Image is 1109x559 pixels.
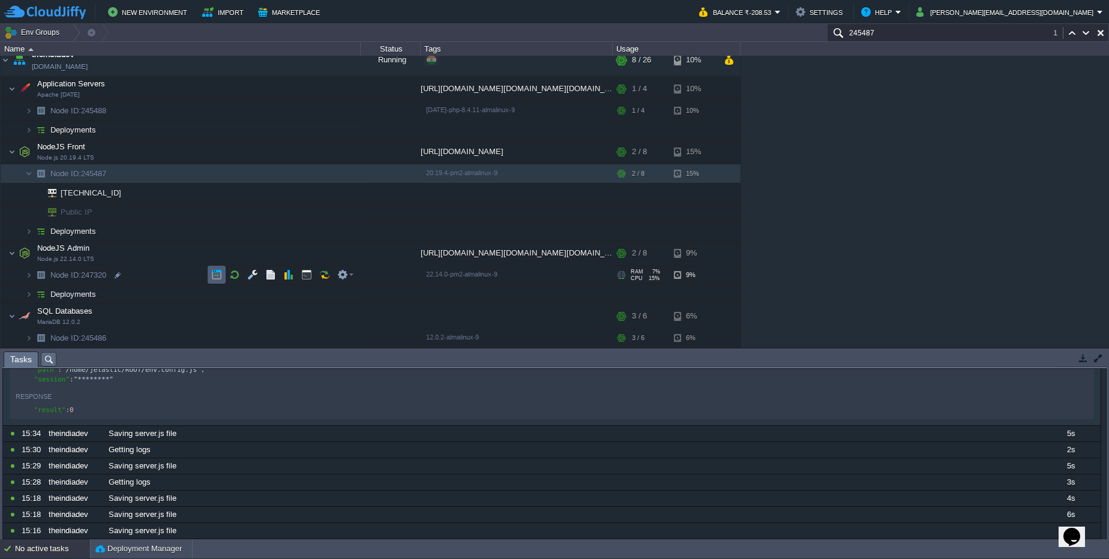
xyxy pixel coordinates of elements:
[109,444,151,455] span: Getting logs
[632,241,647,265] div: 2 / 8
[25,285,32,303] img: AMDAwAAAACH5BAEAAAAALAAAAAABAAEAAAICRAEAOw==
[16,140,33,164] img: AMDAwAAAACH5BAEAAAAALAAAAAABAAEAAAICRAEAOw==
[22,426,44,441] div: 15:34
[32,121,49,139] img: AMDAwAAAACH5BAEAAAAALAAAAAABAAEAAAICRAEAOw==
[1041,426,1100,441] div: 5s
[32,285,49,303] img: AMDAwAAAACH5BAEAAAAALAAAAAABAAEAAAICRAEAOw==
[49,270,108,280] a: Node ID:247320
[36,79,107,88] a: Application ServersApache [DATE]
[58,366,62,374] span: :
[4,5,86,20] img: CloudJiffy
[49,226,98,236] a: Deployments
[1041,507,1100,522] div: 6s
[16,389,52,404] div: Response
[1,42,360,56] div: Name
[50,106,81,115] span: Node ID:
[32,184,40,202] img: AMDAwAAAACH5BAEAAAAALAAAAAABAAEAAAICRAEAOw==
[202,5,247,19] button: Import
[426,106,515,113] span: [DATE]-php-8.4.11-almalinux-9
[109,428,176,439] span: Saving server.js file
[426,333,479,341] span: 12.0.2-almalinux-9
[1053,27,1063,39] div: 1
[22,458,44,474] div: 15:29
[109,461,176,471] span: Saving server.js file
[632,77,647,101] div: 1 / 4
[49,289,98,299] span: Deployments
[25,121,32,139] img: AMDAwAAAACH5BAEAAAAALAAAAAABAAEAAAICRAEAOw==
[632,164,645,183] div: 2 / 8
[421,140,613,164] div: [URL][DOMAIN_NAME]
[32,266,49,284] img: AMDAwAAAACH5BAEAAAAALAAAAAABAAEAAAICRAEAOw==
[36,306,94,316] span: SQL Databases
[674,77,713,101] div: 10%
[46,523,104,539] div: theindiadev
[201,366,205,374] span: ,
[674,140,713,164] div: 15%
[8,241,16,265] img: AMDAwAAAACH5BAEAAAAALAAAAAABAAEAAAICRAEAOw==
[49,106,108,116] span: 245488
[32,222,49,241] img: AMDAwAAAACH5BAEAAAAALAAAAAABAAEAAAICRAEAOw==
[648,275,660,281] span: 15%
[49,169,108,179] a: Node ID:245487
[16,77,33,101] img: AMDAwAAAACH5BAEAAAAALAAAAAABAAEAAAICRAEAOw==
[426,169,497,176] span: 20.19.4-pm2-almalinux-9
[674,164,713,183] div: 15%
[59,184,123,202] span: [TECHNICAL_ID]
[631,269,643,275] span: RAM
[632,140,647,164] div: 2 / 8
[50,271,81,279] span: Node ID:
[674,101,713,120] div: 10%
[49,270,108,280] span: 247320
[109,477,151,488] span: Getting logs
[8,140,16,164] img: AMDAwAAAACH5BAEAAAAALAAAAAABAAEAAAICRAEAOw==
[49,333,108,343] span: 245486
[25,164,32,183] img: AMDAwAAAACH5BAEAAAAALAAAAAABAAEAAAICRAEAOw==
[674,44,713,76] div: 10%
[50,333,81,342] span: Node ID:
[108,5,191,19] button: New Environment
[1,44,10,76] img: AMDAwAAAACH5BAEAAAAALAAAAAABAAEAAAICRAEAOw==
[25,329,32,347] img: AMDAwAAAACH5BAEAAAAALAAAAAABAAEAAAICRAEAOw==
[46,474,104,490] div: theindiadev
[22,523,44,539] div: 15:16
[861,5,895,19] button: Help
[59,203,94,221] span: Public IP
[49,169,108,179] span: 245487
[796,5,846,19] button: Settings
[50,169,81,178] span: Node ID:
[1041,474,1100,490] div: 3s
[36,244,91,253] a: NodeJS AdminNode.js 22.14.0 LTS
[632,329,645,347] div: 3 / 6
[37,318,80,326] span: MariaDB 12.0.2
[632,304,647,328] div: 3 / 6
[46,507,104,522] div: theindiadev
[40,203,56,221] img: AMDAwAAAACH5BAEAAAAALAAAAAABAAEAAAICRAEAOw==
[916,5,1097,19] button: [PERSON_NAME][EMAIL_ADDRESS][DOMAIN_NAME]
[109,493,176,504] span: Saving server.js file
[1041,491,1100,506] div: 4s
[632,44,651,76] div: 8 / 26
[22,491,44,506] div: 15:18
[426,271,497,278] span: 22.14.0-pm2-almalinux-9
[36,243,91,253] span: NodeJS Admin
[32,164,49,183] img: AMDAwAAAACH5BAEAAAAALAAAAAABAAEAAAICRAEAOw==
[22,442,44,458] div: 15:30
[59,188,123,197] a: [TECHNICAL_ID]
[62,366,201,374] span: "/home/jelastic/ROOT/env.config.js"
[10,352,32,367] span: Tasks
[421,77,613,101] div: [URL][DOMAIN_NAME][DOMAIN_NAME][DOMAIN_NAME]
[109,509,176,520] span: Saving server.js file
[648,269,660,275] span: 7%
[1059,511,1097,547] iframe: chat widget
[25,222,32,241] img: AMDAwAAAACH5BAEAAAAALAAAAAABAAEAAAICRAEAOw==
[46,458,104,474] div: theindiadev
[699,5,775,19] button: Balance ₹-208.53
[16,304,33,328] img: AMDAwAAAACH5BAEAAAAALAAAAAABAAEAAAICRAEAOw==
[28,48,34,51] img: AMDAwAAAACH5BAEAAAAALAAAAAABAAEAAAICRAEAOw==
[15,539,90,558] div: No active tasks
[1041,523,1100,539] div: 5s
[70,375,74,383] span: :
[49,125,98,135] span: Deployments
[1041,458,1100,474] div: 5s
